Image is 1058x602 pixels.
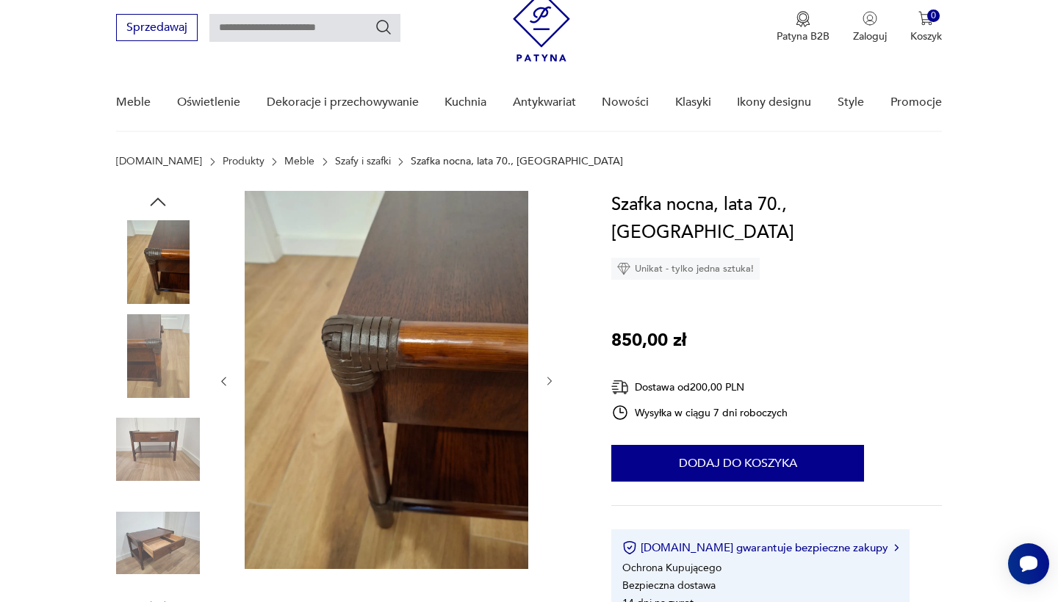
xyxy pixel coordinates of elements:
[927,10,940,22] div: 0
[910,11,942,43] button: 0Koszyk
[177,74,240,131] a: Oświetlenie
[611,191,941,247] h1: Szafka nocna, lata 70., [GEOGRAPHIC_DATA]
[863,11,877,26] img: Ikonka użytkownika
[375,18,392,36] button: Szukaj
[611,378,788,396] div: Dostawa od 200,00 PLN
[267,74,419,131] a: Dekoracje i przechowywanie
[777,11,830,43] button: Patyna B2B
[1008,543,1049,584] iframe: Smartsupp widget button
[853,29,887,43] p: Zaloguj
[411,156,623,167] p: Szafka nocna, lata 70., [GEOGRAPHIC_DATA]
[245,191,528,569] img: Zdjęcie produktu Szafka nocna, lata 70., Włochy
[796,11,810,27] img: Ikona medalu
[622,540,898,555] button: [DOMAIN_NAME] gwarantuje bezpieczne zakupy
[445,74,486,131] a: Kuchnia
[622,579,716,592] li: Bezpieczna dostawa
[890,74,942,131] a: Promocje
[116,74,151,131] a: Meble
[611,404,788,421] div: Wysyłka w ciągu 7 dni roboczych
[675,74,711,131] a: Klasyki
[853,11,887,43] button: Zaloguj
[223,156,264,167] a: Produkty
[116,407,200,491] img: Zdjęcie produktu Szafka nocna, lata 70., Włochy
[910,29,942,43] p: Koszyk
[918,11,933,26] img: Ikona koszyka
[602,74,649,131] a: Nowości
[838,74,864,131] a: Style
[116,220,200,304] img: Zdjęcie produktu Szafka nocna, lata 70., Włochy
[894,544,899,551] img: Ikona strzałki w prawo
[513,74,576,131] a: Antykwariat
[116,14,198,41] button: Sprzedawaj
[622,561,721,575] li: Ochrona Kupującego
[116,23,198,34] a: Sprzedawaj
[116,314,200,398] img: Zdjęcie produktu Szafka nocna, lata 70., Włochy
[611,378,629,396] img: Ikona dostawy
[611,445,864,482] button: Dodaj do koszyka
[617,262,630,275] img: Ikona diamentu
[335,156,391,167] a: Szafy i szafki
[284,156,314,167] a: Meble
[611,258,760,280] div: Unikat - tylko jedna sztuka!
[116,156,202,167] a: [DOMAIN_NAME]
[737,74,811,131] a: Ikony designu
[611,327,686,355] p: 850,00 zł
[777,29,830,43] p: Patyna B2B
[777,11,830,43] a: Ikona medaluPatyna B2B
[622,540,637,555] img: Ikona certyfikatu
[116,501,200,585] img: Zdjęcie produktu Szafka nocna, lata 70., Włochy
